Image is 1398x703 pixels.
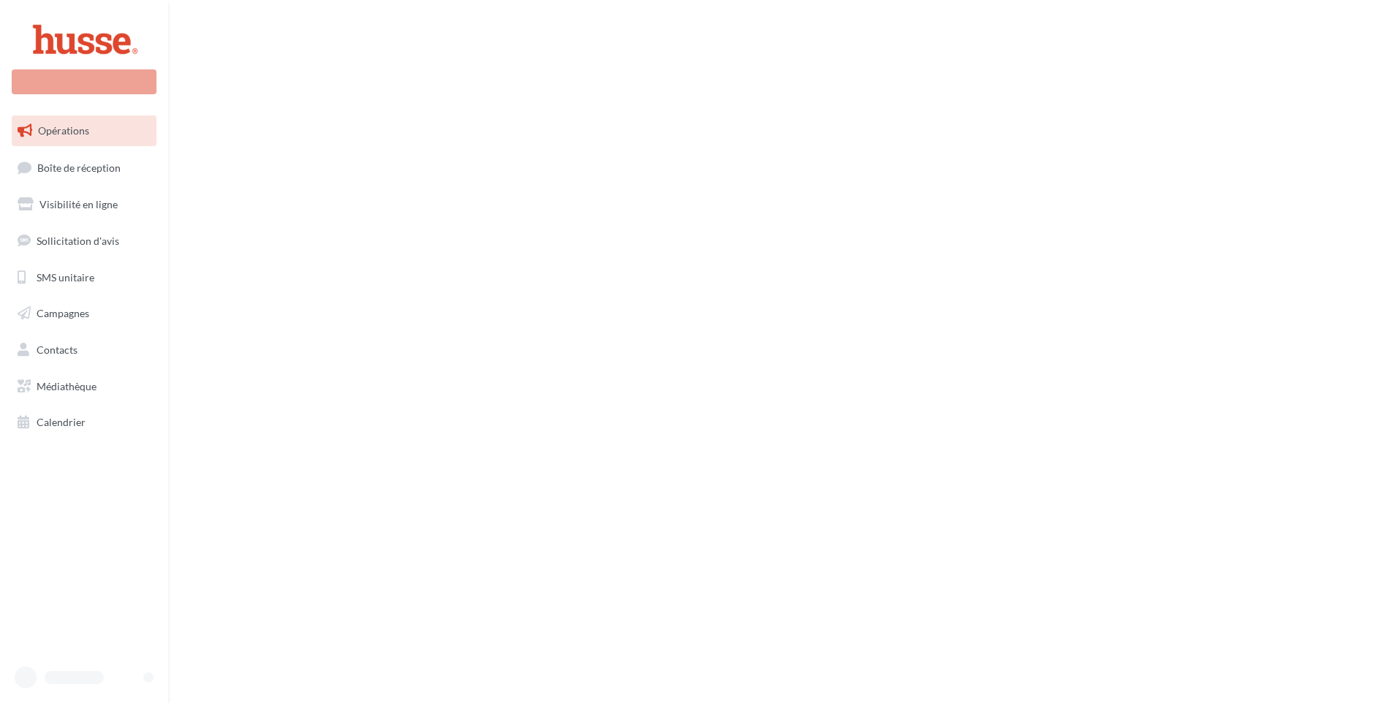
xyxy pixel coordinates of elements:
a: Opérations [9,115,159,146]
a: Contacts [9,335,159,365]
span: Calendrier [37,416,86,428]
a: Sollicitation d'avis [9,226,159,256]
span: Visibilité en ligne [39,198,118,210]
div: Nouvelle campagne [12,69,156,94]
a: Boîte de réception [9,152,159,183]
span: Sollicitation d'avis [37,235,119,247]
a: Campagnes [9,298,159,329]
a: Calendrier [9,407,159,438]
span: SMS unitaire [37,270,94,283]
span: Contacts [37,343,78,356]
a: SMS unitaire [9,262,159,293]
span: Campagnes [37,307,89,319]
span: Boîte de réception [37,161,121,173]
a: Médiathèque [9,371,159,402]
a: Visibilité en ligne [9,189,159,220]
span: Médiathèque [37,380,97,392]
span: Opérations [38,124,89,137]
